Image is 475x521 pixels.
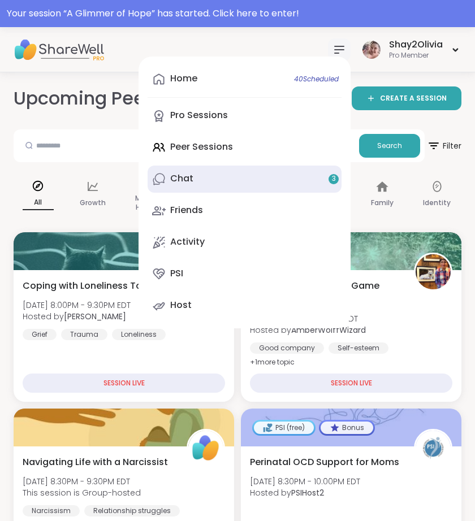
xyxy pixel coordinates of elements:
[84,505,180,516] div: Relationship struggles
[7,7,468,20] div: Your session “ A Glimmer of Hope ” has started. Click here to enter!
[416,254,451,289] img: AmberWolffWizard
[170,204,203,216] div: Friends
[250,374,452,393] div: SESSION LIVE
[389,38,443,51] div: Shay2Olivia
[291,324,366,336] b: AmberWolffWizard
[359,134,420,158] button: Search
[377,141,402,151] span: Search
[250,455,399,469] span: Perinatal OCD Support for Moms
[14,30,104,70] img: ShareWell Nav Logo
[23,329,57,340] div: Grief
[23,311,131,322] span: Hosted by
[148,292,342,319] a: Host
[148,197,342,224] a: Friends
[148,102,342,129] a: Pro Sessions
[23,455,168,469] span: Navigating Life with a Narcissist
[188,431,223,466] img: ShareWell
[416,431,451,466] img: PSIHost2
[250,342,324,354] div: Good company
[294,75,339,84] span: 40 Scheduled
[23,374,225,393] div: SESSION LIVE
[250,476,360,487] span: [DATE] 8:30PM - 10:00PM EDT
[170,72,197,85] div: Home
[148,260,342,288] a: PSI
[80,196,106,210] p: Growth
[148,166,342,193] a: Chat3
[148,229,342,256] a: Activity
[148,66,342,93] a: Home40Scheduled
[170,299,192,311] div: Host
[23,476,141,487] span: [DATE] 8:30PM - 9:30PM EDT
[352,86,461,110] a: CREATE A SESSION
[389,51,443,60] div: Pro Member
[23,487,141,498] span: This session is Group-hosted
[291,487,324,498] b: PSIHost2
[321,422,373,434] div: Bonus
[132,192,163,214] p: Mental Health
[329,342,388,354] div: Self-esteem
[362,41,381,59] img: Shay2Olivia
[170,109,228,121] div: Pro Sessions
[23,196,54,210] p: All
[23,505,80,516] div: Narcissism
[427,132,461,159] span: Filter
[170,236,205,248] div: Activity
[64,311,126,322] b: [PERSON_NAME]
[250,487,360,498] span: Hosted by
[380,94,447,103] span: CREATE A SESSION
[423,196,451,210] p: Identity
[371,196,394,210] p: Family
[14,86,279,111] h2: Upcoming Peer-Led Sessions
[112,329,166,340] div: Loneliness
[332,174,336,184] span: 3
[427,129,461,162] button: Filter
[254,422,314,434] div: PSI (free)
[170,267,183,280] div: PSI
[23,299,131,311] span: [DATE] 8:00PM - 9:30PM EDT
[170,172,193,185] div: Chat
[61,329,107,340] div: Trauma
[250,324,366,336] span: Hosted by
[23,279,172,293] span: Coping with Loneliness Together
